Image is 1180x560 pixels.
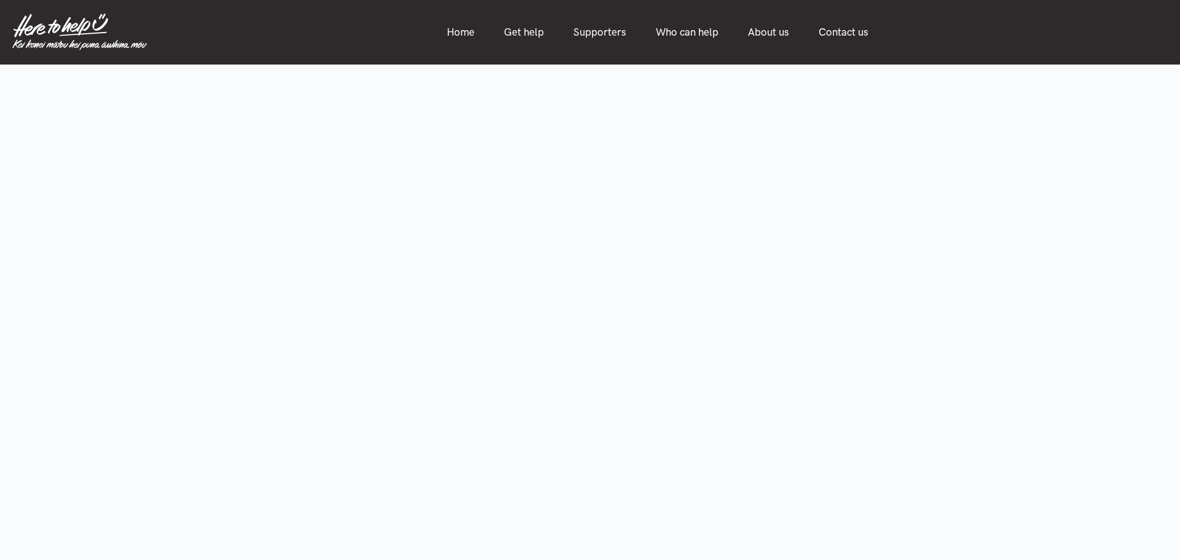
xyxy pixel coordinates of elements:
[733,19,804,45] a: About us
[12,14,147,50] img: Home
[489,19,559,45] a: Get help
[559,19,641,45] a: Supporters
[804,19,883,45] a: Contact us
[432,19,489,45] a: Home
[641,19,733,45] a: Who can help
